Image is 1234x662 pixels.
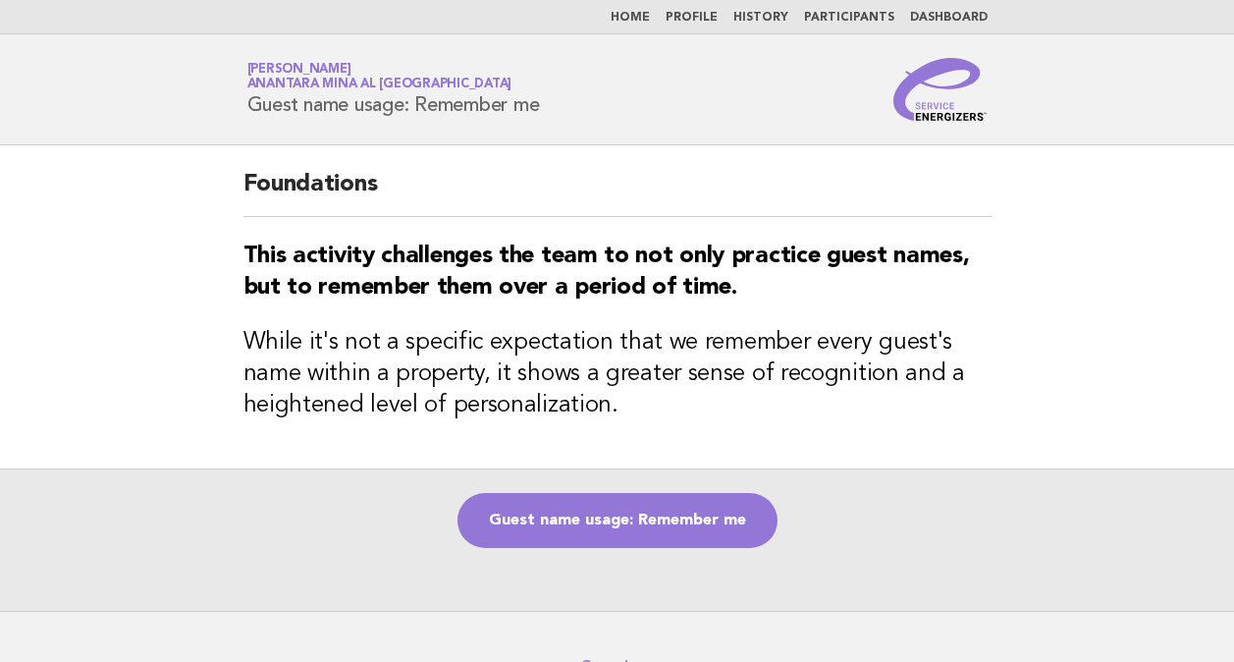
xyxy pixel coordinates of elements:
a: History [733,12,788,24]
span: Anantara Mina al [GEOGRAPHIC_DATA] [247,79,512,91]
a: Guest name usage: Remember me [457,493,778,548]
h3: While it's not a specific expectation that we remember every guest's name within a property, it s... [243,327,992,421]
img: Service Energizers [893,58,988,121]
a: Dashboard [910,12,988,24]
strong: This activity challenges the team to not only practice guest names, but to remember them over a p... [243,245,970,300]
h2: Foundations [243,169,992,217]
a: Profile [666,12,718,24]
h1: Guest name usage: Remember me [247,64,540,115]
a: Home [611,12,650,24]
a: Participants [804,12,894,24]
a: [PERSON_NAME]Anantara Mina al [GEOGRAPHIC_DATA] [247,63,512,90]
